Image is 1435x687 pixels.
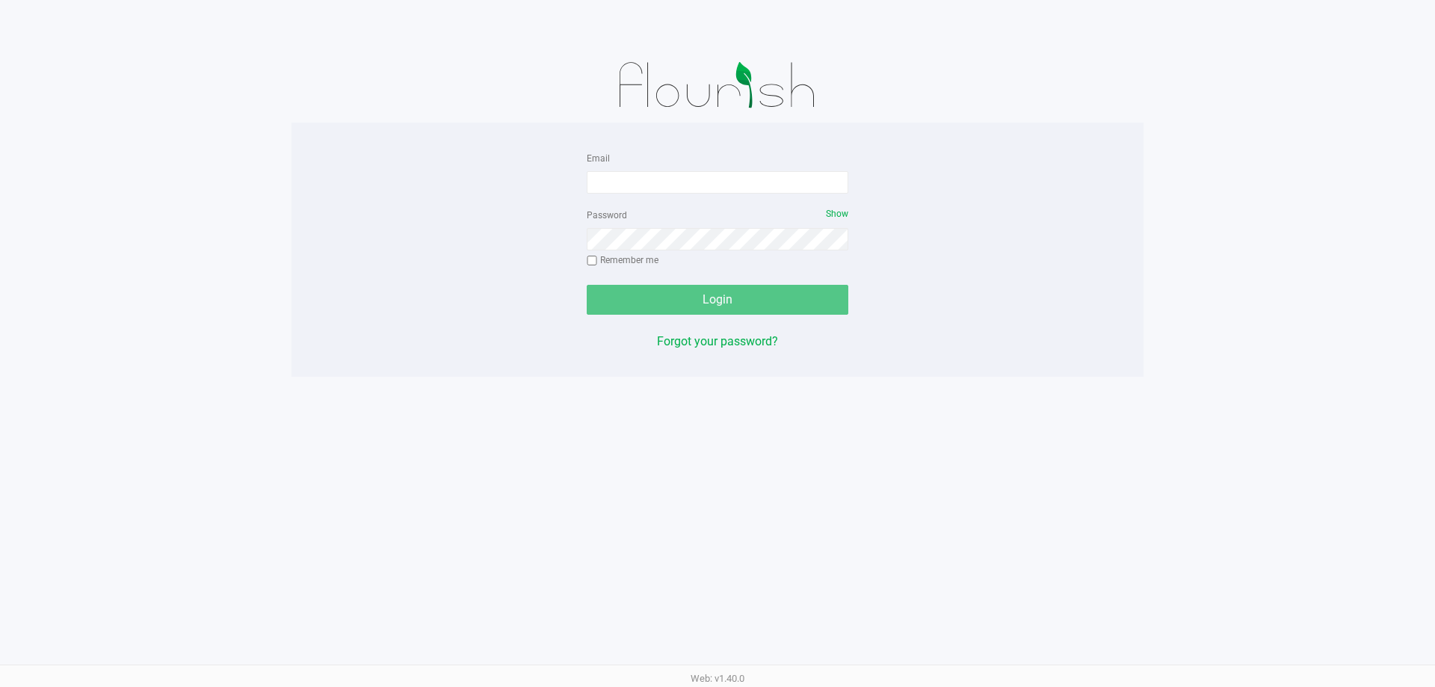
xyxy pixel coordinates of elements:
input: Remember me [587,256,597,266]
label: Email [587,152,610,165]
button: Forgot your password? [657,333,778,351]
span: Show [826,209,848,219]
label: Remember me [587,253,658,267]
label: Password [587,209,627,222]
span: Web: v1.40.0 [691,673,744,684]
